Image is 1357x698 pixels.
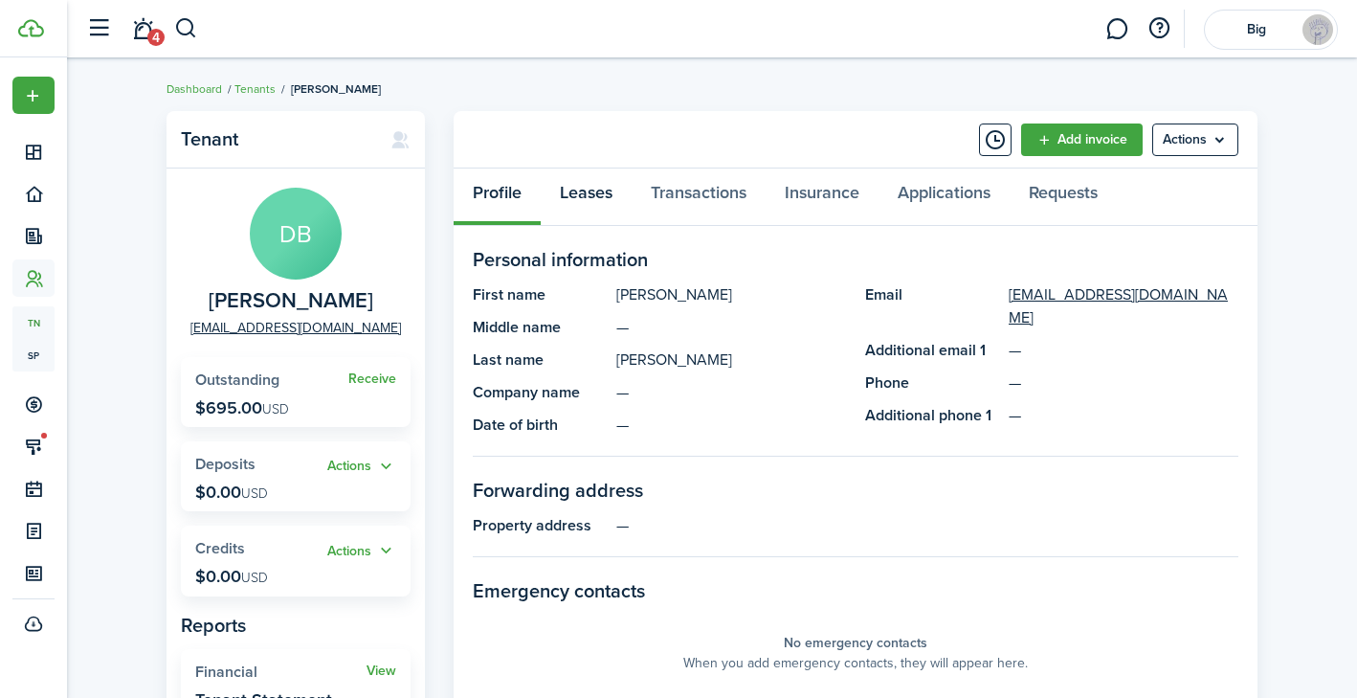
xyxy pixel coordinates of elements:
a: sp [12,339,55,372]
menu-btn: Actions [1152,124,1238,156]
panel-main-description: [PERSON_NAME] [616,283,846,306]
button: Open resource center [1143,12,1175,45]
panel-main-placeholder-title: No emergency contacts [784,633,927,653]
a: Add invoice [1021,124,1143,156]
panel-main-description: — [616,381,846,404]
widget-stats-title: Financial [195,664,367,681]
p: $0.00 [195,567,268,586]
a: Notifications [124,5,161,54]
button: Actions [327,540,396,562]
avatar-text: DB [250,188,342,280]
button: Open sidebar [80,11,117,47]
span: Danielle Bentz [209,289,373,313]
button: Open menu [12,77,55,114]
panel-main-placeholder-description: When you add emergency contacts, they will appear here. [683,653,1028,673]
span: USD [241,484,268,504]
a: [EMAIL_ADDRESS][DOMAIN_NAME] [190,318,401,338]
button: Open menu [327,540,396,562]
panel-main-title: Property address [473,514,607,537]
panel-main-section-title: Emergency contacts [473,576,1238,605]
a: Tenants [234,80,276,98]
span: Outstanding [195,369,279,391]
panel-main-section-title: Personal information [473,245,1238,274]
button: Timeline [979,124,1012,156]
span: Big [1218,23,1295,36]
panel-main-title: Company name [473,381,607,404]
panel-main-title: Additional phone 1 [865,404,999,427]
a: Transactions [632,169,766,226]
panel-main-description: — [616,514,1238,537]
panel-main-title: Email [865,283,999,329]
a: Receive [348,372,396,387]
a: Leases [541,169,632,226]
span: Deposits [195,453,256,475]
panel-main-title: Middle name [473,316,607,339]
span: 4 [147,29,165,46]
button: Open menu [1152,124,1238,156]
button: Open menu [327,456,396,478]
panel-main-title: Date of birth [473,414,607,437]
button: Actions [327,456,396,478]
img: Big [1302,14,1333,45]
panel-main-title: Tenant [181,128,371,150]
p: $695.00 [195,398,289,417]
panel-main-title: Phone [865,372,999,394]
panel-main-subtitle: Reports [181,611,411,640]
panel-main-description: — [616,414,846,437]
span: USD [241,568,268,588]
a: Requests [1010,169,1117,226]
a: Messaging [1099,5,1135,54]
a: View [367,664,396,679]
p: $0.00 [195,483,268,502]
panel-main-description: [PERSON_NAME] [616,349,846,372]
a: Insurance [766,169,879,226]
panel-main-section-title: Forwarding address [473,476,1238,505]
a: Applications [879,169,1010,226]
span: Credits [195,537,245,559]
panel-main-title: Additional email 1 [865,339,999,362]
a: Dashboard [167,80,222,98]
a: [EMAIL_ADDRESS][DOMAIN_NAME] [1009,283,1238,329]
span: USD [262,399,289,419]
panel-main-title: Last name [473,349,607,372]
span: [PERSON_NAME] [291,80,381,98]
panel-main-title: First name [473,283,607,306]
button: Search [174,12,198,45]
panel-main-description: — [616,316,846,339]
a: tn [12,306,55,339]
img: TenantCloud [18,19,44,37]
